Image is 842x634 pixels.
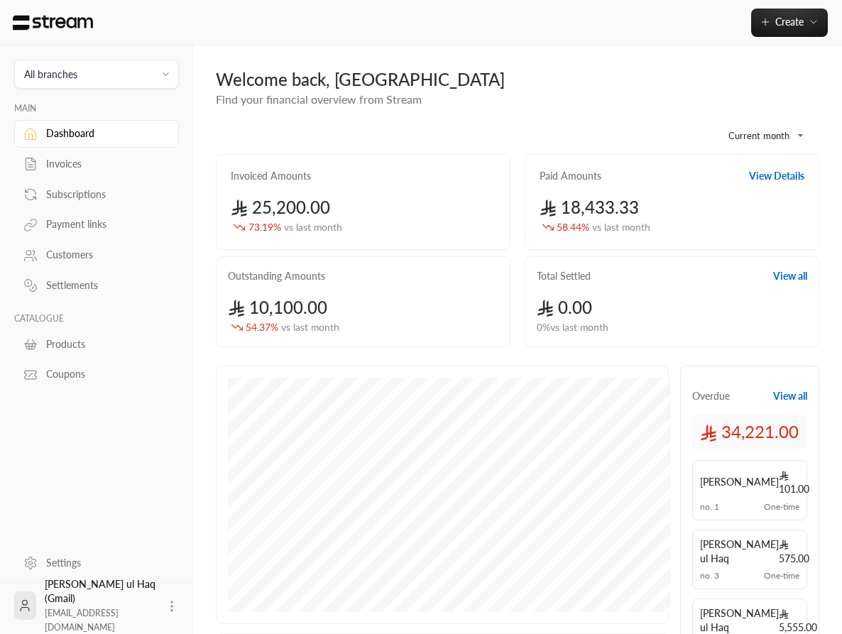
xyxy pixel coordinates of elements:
[46,187,161,202] div: Subscriptions
[284,221,342,233] span: vs last month
[779,537,809,566] span: 575.00
[700,475,779,489] span: [PERSON_NAME]
[231,197,330,217] span: 25,200.00
[24,67,77,82] div: All branches
[46,367,161,381] div: Coupons
[14,60,179,89] button: All branches
[14,211,179,239] a: Payment links
[14,120,179,148] a: Dashboard
[45,577,156,634] div: [PERSON_NAME] ul Haq (Gmail)
[692,389,730,403] span: Overdue
[14,180,179,208] a: Subscriptions
[46,556,161,570] div: Settings
[540,197,639,217] span: 18,433.33
[14,361,179,388] a: Coupons
[773,389,807,403] button: View all
[45,608,119,633] span: [EMAIL_ADDRESS][DOMAIN_NAME]
[751,9,828,37] button: Create
[14,549,179,576] a: Settings
[216,92,422,106] span: Find your financial overview from Stream
[700,537,779,566] span: [PERSON_NAME] ul Haq
[216,68,819,91] div: Welcome back, [GEOGRAPHIC_DATA]
[700,501,719,513] span: no. 1
[228,297,327,317] span: 10,100.00
[700,570,719,581] span: no. 3
[764,501,799,513] span: One-time
[46,126,161,141] div: Dashboard
[706,117,812,154] div: Current month
[749,169,804,183] button: View Details
[46,278,161,293] div: Settlements
[14,272,179,300] a: Settlements
[14,313,179,324] p: CATALOGUE
[557,220,650,235] span: 58.44 %
[779,468,809,496] span: 101.00
[537,297,592,317] span: 0.00
[14,103,179,114] p: MAIN
[537,320,608,335] span: 0 % vs last month
[281,321,339,333] span: vs last month
[228,269,325,283] h2: Outstanding Amounts
[46,217,161,231] div: Payment links
[246,320,339,335] span: 54.37 %
[764,570,799,581] span: One-time
[46,337,161,351] div: Products
[700,420,799,443] span: 34,221.00
[14,241,179,269] a: Customers
[11,15,94,31] img: Logo
[773,269,807,283] button: View all
[248,220,342,235] span: 73.19 %
[14,151,179,178] a: Invoices
[540,169,601,183] h2: Paid Amounts
[14,330,179,358] a: Products
[592,221,650,233] span: vs last month
[231,169,311,183] h2: Invoiced Amounts
[537,269,591,283] h2: Total Settled
[46,248,161,262] div: Customers
[775,16,804,28] span: Create
[46,157,161,171] div: Invoices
